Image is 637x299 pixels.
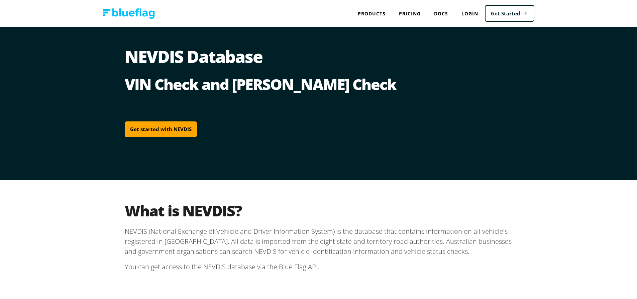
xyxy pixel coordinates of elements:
img: Blue Flag logo [103,8,155,19]
a: Get Started [485,5,534,22]
a: Login to Blue Flag application [455,7,485,20]
h1: NEVDIS Database [125,48,513,75]
div: Products [351,7,392,20]
a: Pricing [392,7,427,20]
p: NEVDIS (National Exchange of Vehicle and Driver Information System) is the database that contains... [125,226,513,257]
a: Get started with NEVDIS [125,121,197,137]
h2: What is NEVDIS? [125,201,513,220]
h2: VIN Check and [PERSON_NAME] Check [125,75,513,93]
p: You can get access to the NEVDIS database via the Blue Flag API. [125,257,513,277]
a: Docs [427,7,455,20]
